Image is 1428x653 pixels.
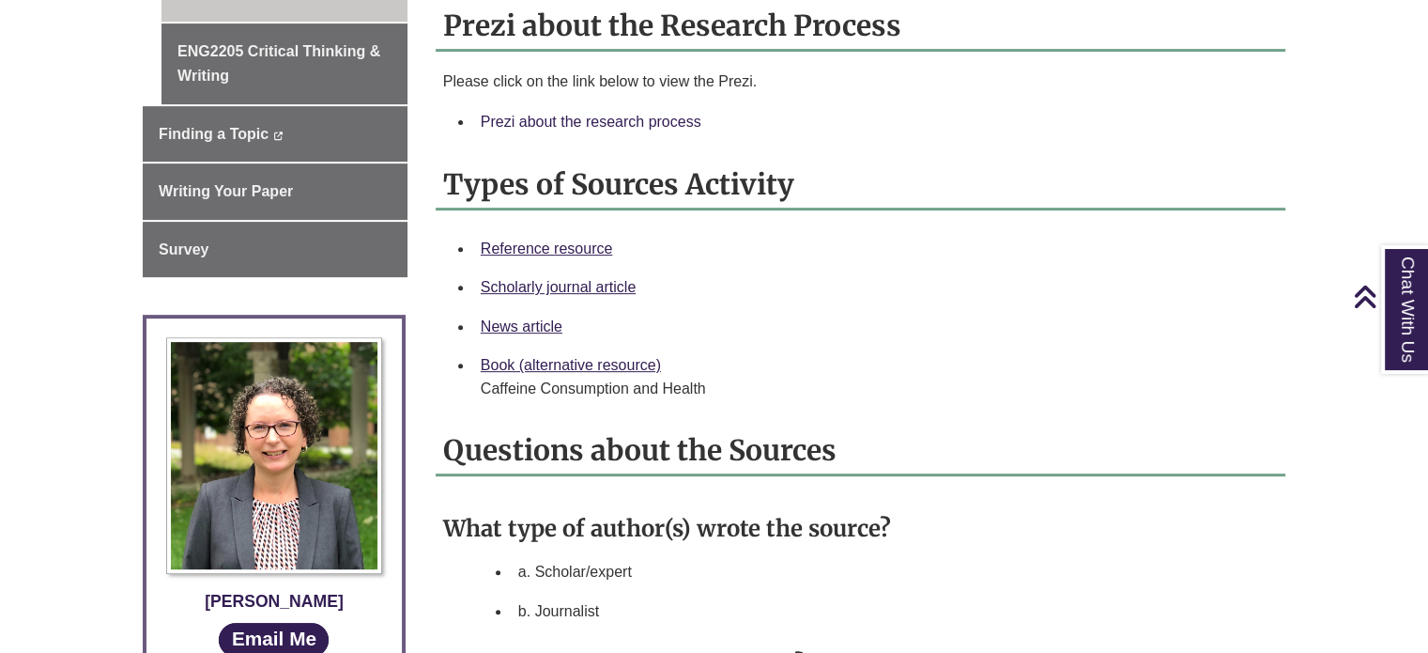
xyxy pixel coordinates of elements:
a: Survey [143,222,407,278]
h2: Questions about the Sources [436,427,1285,476]
a: Profile Photo [PERSON_NAME] [161,337,388,614]
a: Writing Your Paper [143,163,407,220]
li: b. Journalist [511,592,1278,631]
li: a. Scholar/expert [511,552,1278,592]
div: Caffeine Consumption and Health [481,378,1270,400]
a: Reference resource [481,241,613,257]
p: Please click on the link below to view the Prezi. [443,70,1278,93]
a: Scholarly journal article [481,279,636,295]
span: Writing Your Paper [159,183,293,199]
a: News article [481,319,562,334]
a: Finding a Topic [143,106,407,163]
h2: Prezi about the Research Process [436,2,1285,52]
a: ENG2205 Critical Thinking & Writing [161,23,407,103]
img: Profile Photo [166,337,382,574]
strong: What type of author(s) wrote the source? [443,514,891,543]
span: Finding a Topic [159,126,269,142]
span: Survey [159,241,208,257]
a: Prezi about the research process [481,114,701,130]
a: Book (alternative resource) [481,357,661,373]
div: [PERSON_NAME] [161,588,388,614]
h2: Types of Sources Activity [436,161,1285,210]
i: This link opens in a new window [273,132,284,140]
a: Back to Top [1353,284,1423,309]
